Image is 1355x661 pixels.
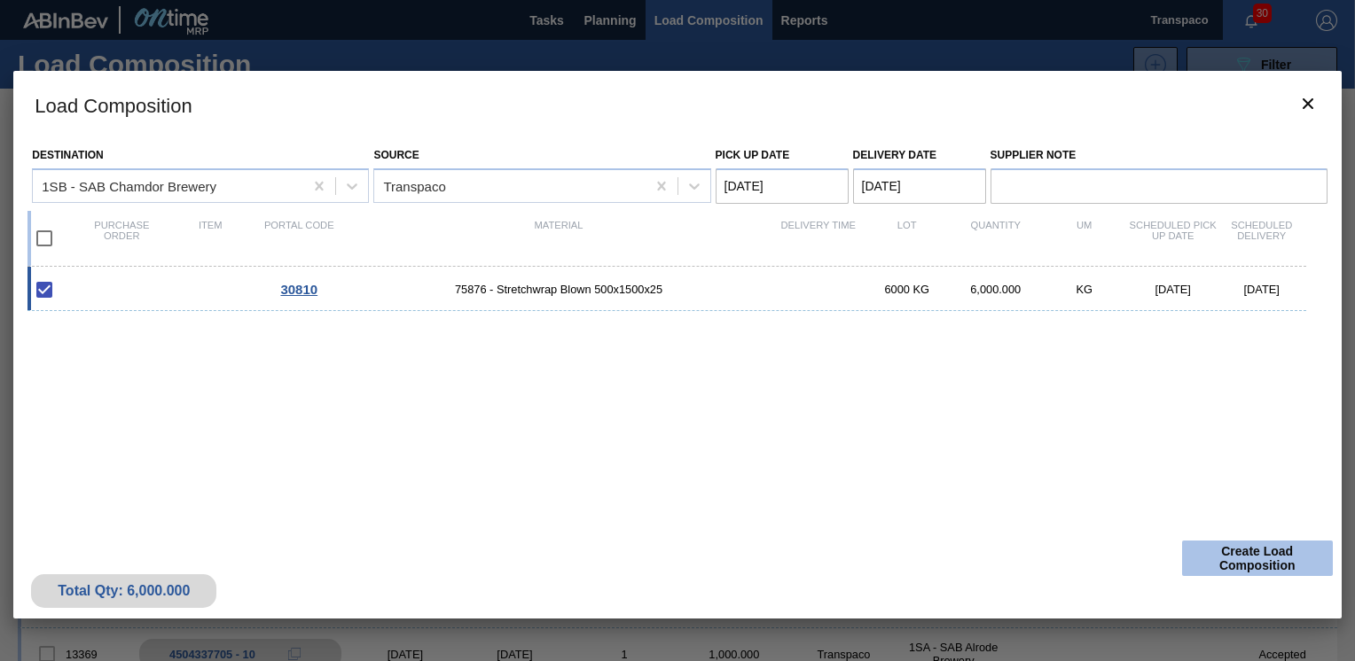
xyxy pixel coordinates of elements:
div: 6000 KG [863,283,952,296]
div: Scheduled Delivery [1218,220,1306,257]
div: Total Qty: 6,000.000 [44,583,203,599]
div: Purchase order [77,220,166,257]
label: Source [373,149,419,161]
button: Create Load Composition [1182,540,1333,576]
label: Destination [32,149,103,161]
label: Pick up Date [716,149,790,161]
div: Transpaco [383,178,445,193]
input: mm/dd/yyyy [716,168,849,204]
div: Portal code [255,220,343,257]
div: Go to Order [255,282,343,297]
div: Scheduled Pick up Date [1129,220,1218,257]
h3: Load Composition [13,71,1341,138]
label: Delivery Date [853,149,936,161]
span: 75876 - Stretchwrap Blown 500x1500x25 [343,283,773,296]
div: [DATE] [1129,283,1218,296]
div: Lot [863,220,952,257]
div: KG [1040,283,1129,296]
div: Item [166,220,255,257]
div: Material [343,220,773,257]
div: [DATE] [1218,283,1306,296]
div: 6,000.000 [952,283,1040,296]
span: 30810 [280,282,317,297]
label: Supplier Note [991,143,1328,168]
div: UM [1040,220,1129,257]
div: Quantity [952,220,1040,257]
div: Delivery Time [774,220,863,257]
input: mm/dd/yyyy [853,168,986,204]
div: 1SB - SAB Chamdor Brewery [42,178,216,193]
